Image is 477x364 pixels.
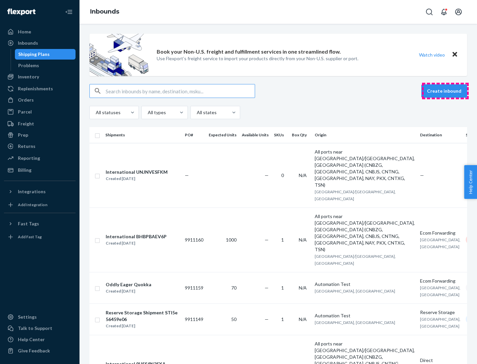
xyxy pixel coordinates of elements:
[18,28,31,35] div: Home
[420,357,460,364] div: Direct
[420,317,460,329] span: [GEOGRAPHIC_DATA], [GEOGRAPHIC_DATA]
[315,289,395,294] span: [GEOGRAPHIC_DATA], [GEOGRAPHIC_DATA]
[281,237,284,243] span: 1
[4,107,76,117] a: Parcel
[18,85,53,92] div: Replenishments
[265,316,269,322] span: —
[299,285,307,291] span: N/A
[315,213,415,253] div: All ports near [GEOGRAPHIC_DATA]/[GEOGRAPHIC_DATA], [GEOGRAPHIC_DATA] (CNBZG, [GEOGRAPHIC_DATA], ...
[420,309,460,316] div: Reserve Storage
[420,230,460,236] div: Ecom Forwarding
[315,189,396,201] span: [GEOGRAPHIC_DATA]/[GEOGRAPHIC_DATA], [GEOGRAPHIC_DATA]
[18,109,32,115] div: Parcel
[106,288,151,295] div: Created [DATE]
[18,314,37,320] div: Settings
[315,281,415,288] div: Automation Test
[4,83,76,94] a: Replenishments
[106,281,151,288] div: Oddly Eager Quokka
[4,218,76,229] button: Fast Tags
[182,127,206,143] th: PO#
[4,118,76,129] a: Freight
[4,26,76,37] a: Home
[15,60,76,71] a: Problems
[4,312,76,322] a: Settings
[420,278,460,284] div: Ecom Forwarding
[421,84,467,98] button: Create inbound
[4,232,76,242] a: Add Fast Tag
[18,220,39,227] div: Fast Tags
[4,130,76,140] a: Prep
[4,165,76,175] a: Billing
[281,316,284,322] span: 1
[18,73,39,80] div: Inventory
[18,51,50,58] div: Shipping Plans
[106,175,168,182] div: Created [DATE]
[423,5,436,19] button: Open Search Box
[226,237,237,243] span: 1000
[18,336,45,343] div: Help Center
[18,234,42,240] div: Add Fast Tag
[62,5,76,19] button: Close Navigation
[182,303,206,335] td: 9911149
[312,127,417,143] th: Origin
[299,172,307,178] span: N/A
[4,334,76,345] a: Help Center
[18,143,35,150] div: Returns
[185,172,189,178] span: —
[315,312,415,319] div: Automation Test
[147,109,148,116] input: All types
[420,237,460,249] span: [GEOGRAPHIC_DATA], [GEOGRAPHIC_DATA]
[7,9,35,15] img: Flexport logo
[415,50,449,60] button: Watch video
[4,200,76,210] a: Add Integration
[281,172,284,178] span: 0
[18,120,34,127] div: Freight
[4,153,76,163] a: Reporting
[18,155,40,161] div: Reporting
[106,323,179,329] div: Created [DATE]
[182,272,206,303] td: 9911159
[106,240,167,247] div: Created [DATE]
[4,186,76,197] button: Integrations
[4,38,76,48] a: Inbounds
[299,316,307,322] span: N/A
[18,132,28,138] div: Prep
[231,285,237,291] span: 70
[85,2,125,22] ol: breadcrumbs
[103,127,182,143] th: Shipments
[265,285,269,291] span: —
[18,347,50,354] div: Give Feedback
[4,95,76,105] a: Orders
[420,172,424,178] span: —
[15,49,76,60] a: Shipping Plans
[315,320,395,325] span: [GEOGRAPHIC_DATA], [GEOGRAPHIC_DATA]
[18,202,47,207] div: Add Integration
[289,127,312,143] th: Box Qty
[18,167,31,173] div: Billing
[271,127,289,143] th: SKUs
[182,207,206,272] td: 9911160
[95,109,96,116] input: All statuses
[106,309,179,323] div: Reserve Storage Shipment STI5e56459e06
[464,165,477,199] button: Help Center
[437,5,450,19] button: Open notifications
[452,5,465,19] button: Open account menu
[239,127,271,143] th: Available Units
[4,323,76,334] a: Talk to Support
[106,84,255,98] input: Search inbounds by name, destination, msku...
[420,285,460,297] span: [GEOGRAPHIC_DATA], [GEOGRAPHIC_DATA]
[18,40,38,46] div: Inbounds
[315,149,415,188] div: All ports near [GEOGRAPHIC_DATA]/[GEOGRAPHIC_DATA], [GEOGRAPHIC_DATA] (CNBZG, [GEOGRAPHIC_DATA], ...
[90,8,119,15] a: Inbounds
[18,325,52,332] div: Talk to Support
[299,237,307,243] span: N/A
[157,55,358,62] p: Use Flexport’s freight service to import your products directly from your Non-U.S. supplier or port.
[196,109,197,116] input: All states
[18,188,46,195] div: Integrations
[265,237,269,243] span: —
[231,316,237,322] span: 50
[417,127,463,143] th: Destination
[157,48,341,56] p: Book your Non-U.S. freight and fulfillment services in one streamlined flow.
[106,169,168,175] div: International UNJNVESFKM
